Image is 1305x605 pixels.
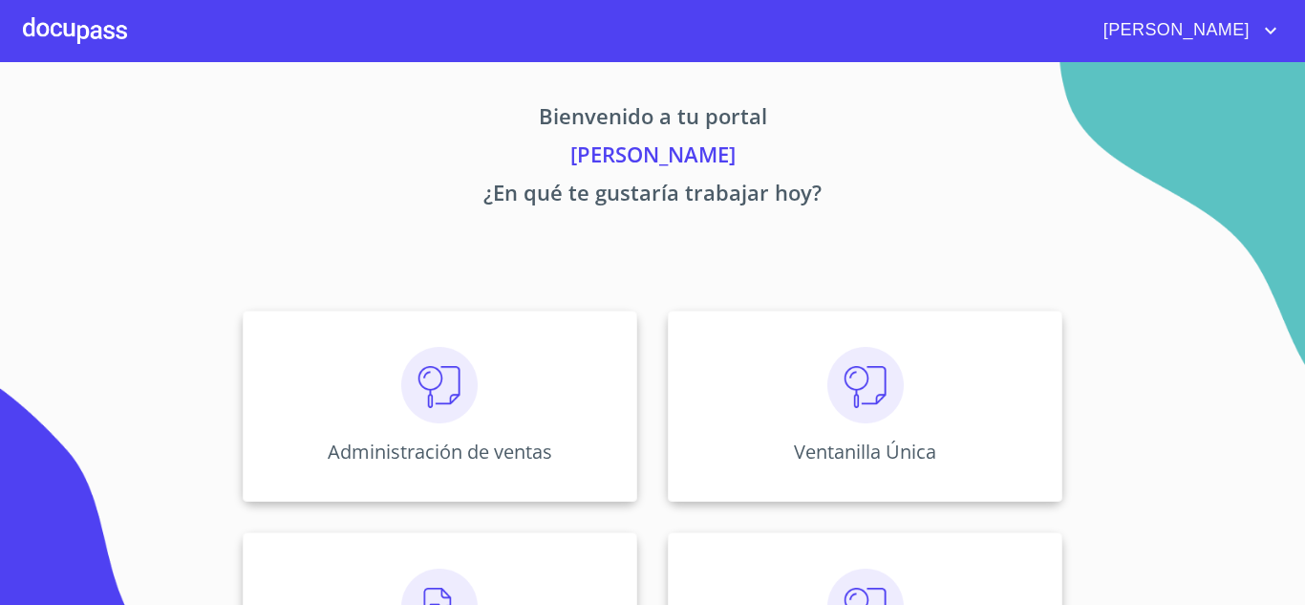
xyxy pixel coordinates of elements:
p: Administración de ventas [328,439,552,465]
p: [PERSON_NAME] [64,139,1241,177]
p: Bienvenido a tu portal [64,100,1241,139]
img: consulta.png [401,347,478,423]
button: account of current user [1089,15,1282,46]
img: consulta.png [827,347,904,423]
p: Ventanilla Única [794,439,936,465]
span: [PERSON_NAME] [1089,15,1259,46]
p: ¿En qué te gustaría trabajar hoy? [64,177,1241,215]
